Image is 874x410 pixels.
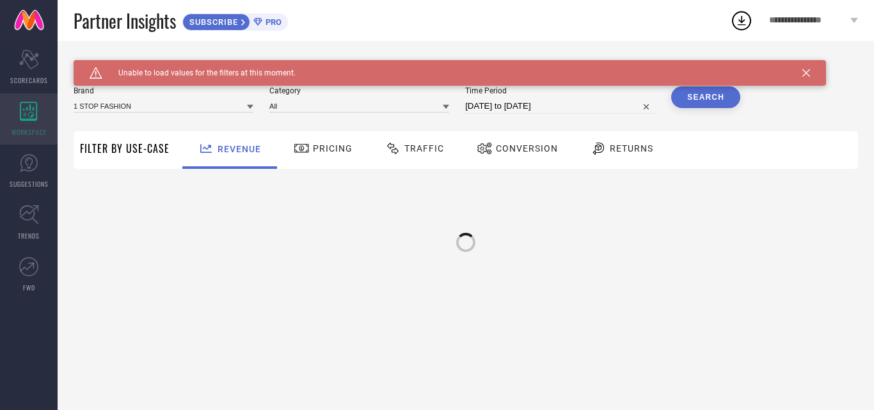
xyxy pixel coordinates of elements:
[262,17,282,27] span: PRO
[80,141,170,156] span: Filter By Use-Case
[496,143,558,154] span: Conversion
[610,143,653,154] span: Returns
[23,283,35,292] span: FWD
[465,86,655,95] span: Time Period
[730,9,753,32] div: Open download list
[218,144,261,154] span: Revenue
[74,86,253,95] span: Brand
[465,99,655,114] input: Select time period
[182,10,288,31] a: SUBSCRIBEPRO
[74,8,176,34] span: Partner Insights
[404,143,444,154] span: Traffic
[10,75,48,85] span: SCORECARDS
[183,17,241,27] span: SUBSCRIBE
[102,68,296,77] span: Unable to load values for the filters at this moment.
[313,143,353,154] span: Pricing
[269,86,449,95] span: Category
[12,127,47,137] span: WORKSPACE
[74,60,163,70] span: SYSTEM WORKSPACE
[671,86,740,108] button: Search
[10,179,49,189] span: SUGGESTIONS
[18,231,40,240] span: TRENDS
